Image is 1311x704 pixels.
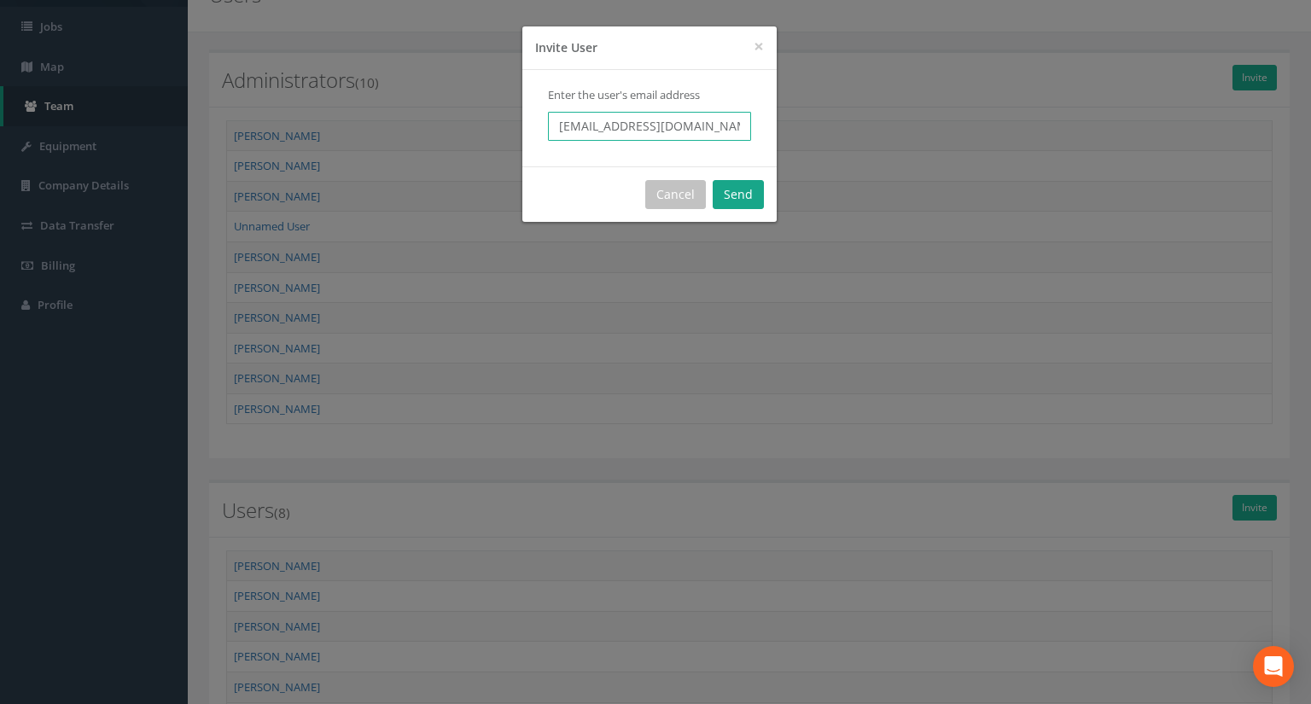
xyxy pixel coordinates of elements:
button: Cancel [645,180,706,209]
button: Send [713,180,764,209]
div: Open Intercom Messenger [1253,646,1294,687]
p: Enter the user's email address [548,87,751,103]
span: × [754,34,764,58]
h4: Invite User [535,39,764,56]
